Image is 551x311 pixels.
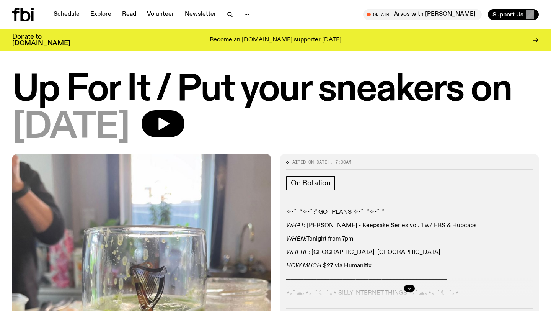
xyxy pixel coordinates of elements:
[12,73,539,107] h1: Up For It / Put your sneakers on
[210,37,341,44] p: Become an [DOMAIN_NAME] supporter [DATE]
[286,209,533,216] p: ✧･ﾟ: *✧･ﾟ:* GOT PLANS ✧･ﾟ: *✧･ﾟ:*
[12,34,70,47] h3: Donate to [DOMAIN_NAME]
[323,263,372,269] a: $27 via Humanitix
[314,159,330,165] span: [DATE]
[292,159,314,165] span: Aired on
[286,249,308,255] em: WHERE
[117,9,141,20] a: Read
[12,110,129,145] span: [DATE]
[291,179,331,187] span: On Rotation
[286,262,533,270] p: :
[286,263,321,269] em: HOW MUCH
[286,236,306,242] em: WHEN:
[49,9,84,20] a: Schedule
[286,223,304,229] em: WHAT
[286,176,335,190] a: On Rotation
[492,11,523,18] span: Support Us
[363,9,482,20] button: On AirArvos with [PERSON_NAME]
[286,222,533,229] p: : [PERSON_NAME] - Keepsake Series vol. 1 w/ EBS & Hubcaps
[286,249,533,256] p: : [GEOGRAPHIC_DATA], [GEOGRAPHIC_DATA]
[86,9,116,20] a: Explore
[142,9,179,20] a: Volunteer
[180,9,221,20] a: Newsletter
[330,159,351,165] span: , 7:00am
[488,9,539,20] button: Support Us
[286,236,533,243] p: Tonight from 7pm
